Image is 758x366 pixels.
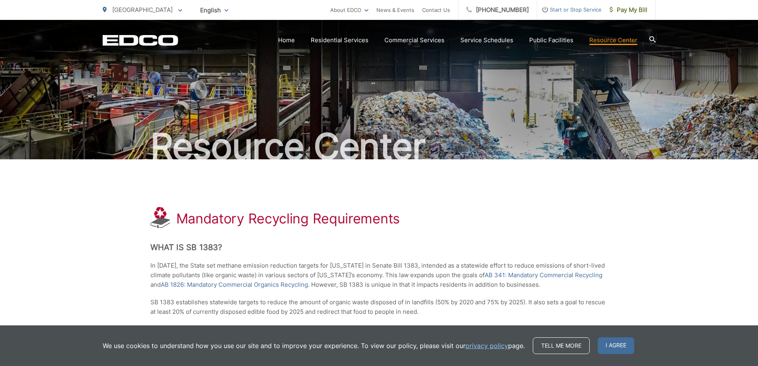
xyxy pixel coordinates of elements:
[194,3,234,17] span: English
[330,5,368,15] a: About EDCO
[422,5,450,15] a: Contact Us
[150,297,608,317] p: SB 1383 establishes statewide targets to reduce the amount of organic waste disposed of in landfi...
[150,243,608,252] h2: What is SB 1383?
[598,337,634,354] span: I agree
[589,35,637,45] a: Resource Center
[376,5,414,15] a: News & Events
[278,35,295,45] a: Home
[533,337,590,354] a: Tell me more
[103,127,656,166] h2: Resource Center
[161,280,308,290] a: AB 1826: Mandatory Commercial Organics Recycling
[460,35,513,45] a: Service Schedules
[311,35,368,45] a: Residential Services
[150,261,608,290] p: In [DATE], the State set methane emission reduction targets for [US_STATE] in Senate Bill 1383, i...
[485,270,602,280] a: AB 341: Mandatory Commercial Recycling
[176,211,400,227] h1: Mandatory Recycling Requirements
[466,341,508,350] a: privacy policy
[529,35,573,45] a: Public Facilities
[610,5,647,15] span: Pay My Bill
[112,6,173,14] span: [GEOGRAPHIC_DATA]
[103,341,525,350] p: We use cookies to understand how you use our site and to improve your experience. To view our pol...
[384,35,444,45] a: Commercial Services
[103,35,178,46] a: EDCD logo. Return to the homepage.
